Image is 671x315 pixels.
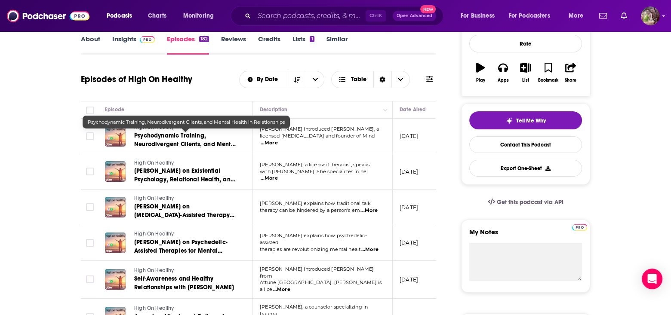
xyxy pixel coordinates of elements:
[481,192,570,213] a: Get this podcast via API
[134,231,174,237] span: High On Healthy
[260,279,382,292] span: Attune [GEOGRAPHIC_DATA]. [PERSON_NAME] is a lice
[331,71,410,88] button: Choose View
[101,9,143,23] button: open menu
[455,9,505,23] button: open menu
[260,232,367,245] span: [PERSON_NAME] explains how psychedelic-assisted
[260,246,360,252] span: therapies are revolutionizing mental healt
[86,275,94,283] span: Toggle select row
[239,6,452,26] div: Search podcasts, credits, & more...
[134,202,237,220] a: [PERSON_NAME] on [MEDICAL_DATA]-Assisted Therapy for Couples
[400,132,418,140] p: [DATE]
[134,267,237,275] a: High On Healthy
[86,132,94,140] span: Toggle select row
[516,117,546,124] span: Tell Me Why
[105,104,124,115] div: Episode
[569,10,583,22] span: More
[373,71,391,88] div: Sort Direction
[134,267,174,273] span: High On Healthy
[221,35,246,55] a: Reviews
[476,78,485,83] div: Play
[393,11,436,21] button: Open AdvancedNew
[260,266,374,279] span: [PERSON_NAME] introduced [PERSON_NAME] from
[641,6,660,25] img: User Profile
[260,168,368,174] span: with [PERSON_NAME]. She specializes in hel
[572,224,587,231] img: Podchaser Pro
[469,228,582,243] label: My Notes
[134,275,237,292] a: Self-Awareness and Healthy Relationships with [PERSON_NAME]
[537,57,559,88] button: Bookmark
[260,126,379,132] span: [PERSON_NAME] introduced [PERSON_NAME], a
[7,8,89,24] img: Podchaser - Follow, Share and Rate Podcasts
[366,10,386,21] span: Ctrl K
[400,239,418,246] p: [DATE]
[642,269,662,289] div: Open Intercom Messenger
[134,239,228,263] span: [PERSON_NAME] on Psychedelic-Assisted Therapies for Mental Health Transformation
[81,74,192,85] h1: Episodes of High On Healthy
[617,9,631,23] a: Show notifications dropdown
[563,9,594,23] button: open menu
[641,6,660,25] span: Logged in as MSanz
[560,57,582,88] button: Share
[538,78,558,83] div: Bookmark
[360,207,378,214] span: ...More
[107,10,132,22] span: Podcasts
[260,104,287,115] div: Description
[380,105,391,115] button: Column Actions
[498,78,509,83] div: Apps
[351,76,366,83] span: Table
[326,35,348,55] a: Similar
[134,275,234,291] span: Self-Awareness and Healthy Relationships with [PERSON_NAME]
[469,136,582,153] a: Contact This Podcast
[258,35,280,55] a: Credits
[273,286,290,293] span: ...More
[260,207,360,213] span: therapy can be hindered by a person's em
[641,6,660,25] button: Show profile menu
[292,35,314,55] a: Lists1
[240,76,288,83] button: open menu
[400,168,418,175] p: [DATE]
[257,76,281,83] span: By Date
[134,195,237,202] a: High On Healthy
[183,10,214,22] span: Monitoring
[509,10,550,22] span: For Podcasters
[469,160,582,177] button: Export One-Sheet
[134,305,174,311] span: High On Healthy
[361,246,379,253] span: ...More
[199,36,209,42] div: 182
[497,199,563,206] span: Get this podcast via API
[261,175,278,182] span: ...More
[134,159,237,167] a: High On Healthy
[420,5,436,13] span: New
[306,71,324,88] button: open menu
[522,78,529,83] div: List
[134,167,237,184] a: [PERSON_NAME] on Existential Psychology, Relational Health, and Psychedelic-Assisted Therapy
[86,239,94,247] span: Toggle select row
[86,168,94,175] span: Toggle select row
[134,132,237,156] span: Psychodynamic Training, Neurodivergent Clients, and Mental Health in Relationships
[461,10,495,22] span: For Business
[88,119,285,125] span: Psychodynamic Training, Neurodivergent Clients, and Mental Health in Relationships
[261,140,278,147] span: ...More
[565,78,576,83] div: Share
[310,36,314,42] div: 1
[148,10,166,22] span: Charts
[469,111,582,129] button: tell me why sparkleTell Me Why
[400,104,426,115] div: Date Aired
[134,238,237,255] a: [PERSON_NAME] on Psychedelic-Assisted Therapies for Mental Health Transformation
[260,133,375,139] span: licensed [MEDICAL_DATA] and founder of Mind
[134,167,235,192] span: [PERSON_NAME] on Existential Psychology, Relational Health, and Psychedelic-Assisted Therapy
[492,57,514,88] button: Apps
[400,204,418,211] p: [DATE]
[469,57,492,88] button: Play
[134,132,237,149] a: Psychodynamic Training, Neurodivergent Clients, and Mental Health in Relationships
[572,223,587,231] a: Pro website
[514,57,537,88] button: List
[140,36,155,43] img: Podchaser Pro
[134,305,237,312] a: High On Healthy
[503,9,563,23] button: open menu
[400,276,418,283] p: [DATE]
[260,162,369,168] span: [PERSON_NAME], a licensed therapist, speaks
[167,35,209,55] a: Episodes182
